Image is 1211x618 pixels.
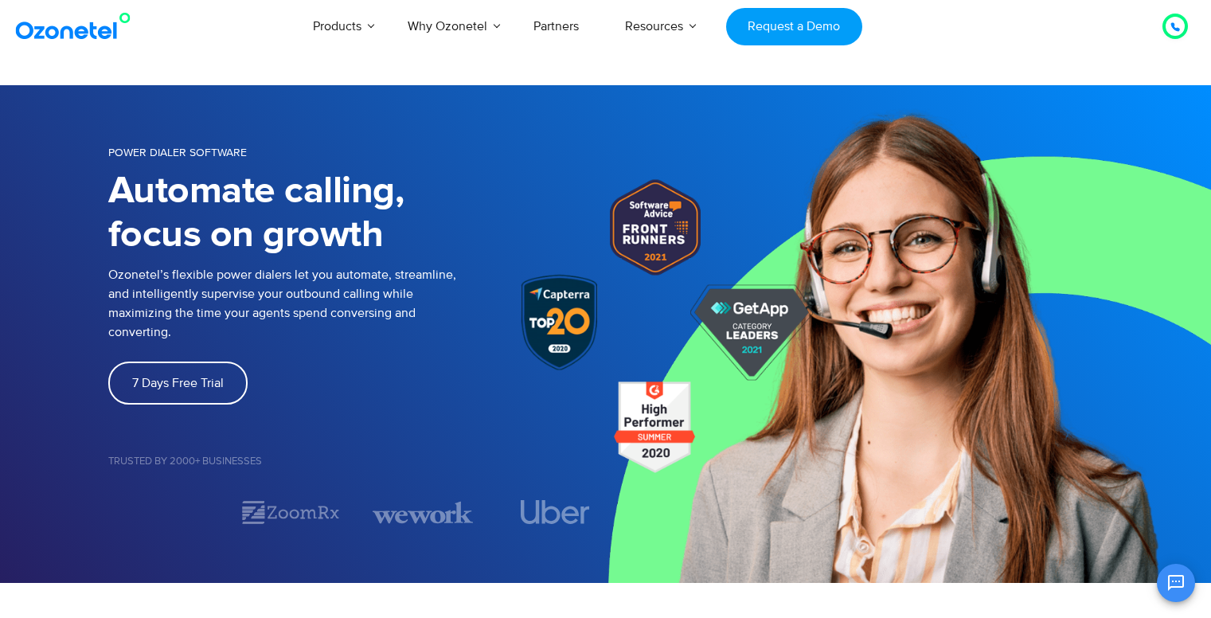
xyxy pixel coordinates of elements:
[108,362,248,405] a: 7 Days Free Trial
[1157,564,1195,602] button: Open chat
[373,499,473,526] img: wework
[108,503,209,522] div: 1 / 7
[108,499,606,526] div: Image Carousel
[726,8,862,45] a: Request a Demo
[108,170,457,257] h1: Automate calling, focus on growth
[240,499,341,526] img: zoomrx
[521,500,590,524] img: uber
[108,146,247,159] span: POWER DIALER SOFTWARE
[108,456,606,467] h5: Trusted by 2000+ Businesses
[240,499,341,526] div: 2 / 7
[132,377,224,389] span: 7 Days Free Trial
[505,500,605,524] div: 4 / 7
[373,499,473,526] div: 3 / 7
[108,265,467,342] p: Ozonetel’s flexible power dialers let you automate, streamline, and intelligently supervise your ...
